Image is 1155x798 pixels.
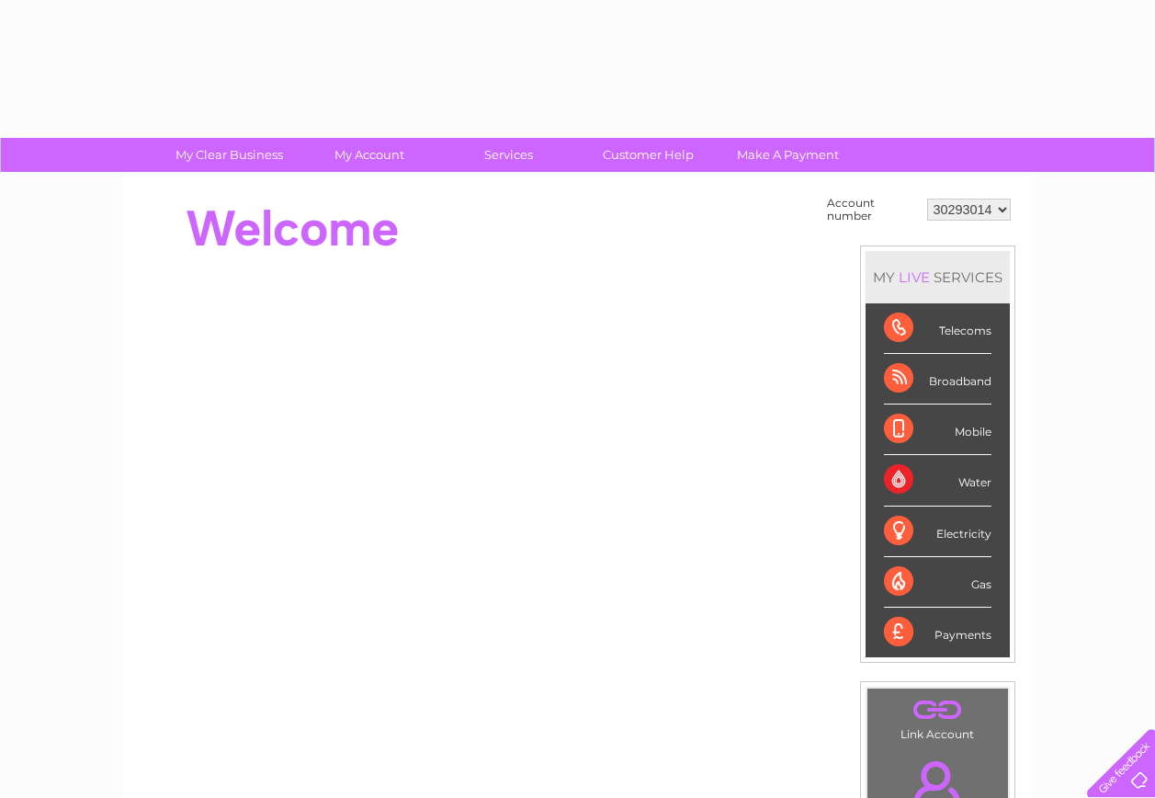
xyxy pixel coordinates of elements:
[884,405,991,455] div: Mobile
[884,557,991,608] div: Gas
[866,251,1010,303] div: MY SERVICES
[712,138,864,172] a: Make A Payment
[866,688,1009,746] td: Link Account
[884,507,991,557] div: Electricity
[433,138,584,172] a: Services
[822,192,923,227] td: Account number
[884,354,991,405] div: Broadband
[884,303,991,354] div: Telecoms
[572,138,724,172] a: Customer Help
[884,608,991,657] div: Payments
[872,693,1003,725] a: .
[293,138,445,172] a: My Account
[895,268,934,286] div: LIVE
[884,455,991,506] div: Water
[153,138,305,172] a: My Clear Business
